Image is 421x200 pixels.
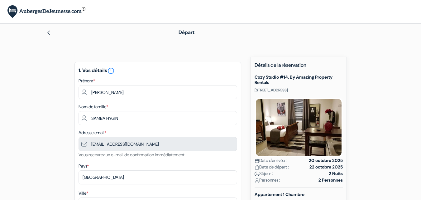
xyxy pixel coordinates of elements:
img: user_icon.svg [255,178,259,183]
input: Entrez votre prénom [79,85,237,99]
strong: 20 octobre 2025 [309,157,343,164]
img: calendar.svg [255,159,259,163]
label: Adresse email [79,129,106,136]
p: [STREET_ADDRESS] [255,88,343,93]
input: Entrer le nom de famille [79,111,237,125]
span: Départ [179,29,194,36]
strong: 2 Personnes [318,177,343,183]
img: calendar.svg [255,165,259,170]
span: Séjour : [255,170,273,177]
small: Vous recevrez un e-mail de confirmation immédiatement [79,152,184,158]
img: moon.svg [255,172,259,176]
img: AubergesDeJeunesse.com [7,5,85,18]
h5: 1. Vos détails [79,67,237,75]
img: left_arrow.svg [46,30,51,35]
span: Date de départ : [255,164,289,170]
label: Ville [79,190,88,197]
span: Personnes : [255,177,280,183]
b: Appartement 1 Chambre [255,192,304,197]
strong: 22 octobre 2025 [309,164,343,170]
label: Nom de famille [79,104,108,110]
span: Date d'arrivée : [255,157,287,164]
label: Pays [79,163,89,169]
strong: 2 Nuits [329,170,343,177]
a: error_outline [107,67,115,74]
input: Entrer adresse e-mail [79,137,237,151]
h5: Cozy Studio #14, By Amazing Property Rentals [255,75,343,85]
h5: Détails de la réservation [255,62,343,72]
i: error_outline [107,67,115,75]
label: Prénom [79,78,95,84]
